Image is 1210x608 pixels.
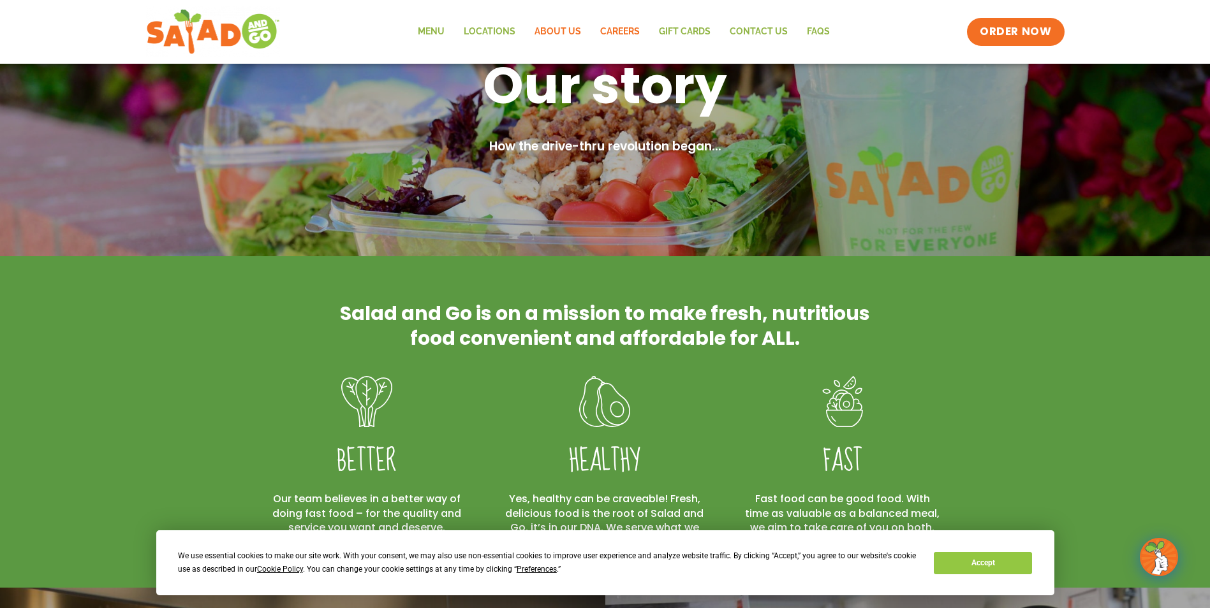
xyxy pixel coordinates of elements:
img: new-SAG-logo-768×292 [146,6,281,57]
a: ORDER NOW [967,18,1064,46]
a: Careers [591,17,649,47]
h4: Healthy [505,444,704,479]
h2: Fast food can be good food. With time as valuable as a balanced meal, we aim to take care of you ... [742,492,942,535]
a: GIFT CARDS [649,17,720,47]
nav: Menu [408,17,839,47]
h1: Our story [274,52,937,119]
a: Menu [408,17,454,47]
a: About Us [525,17,591,47]
span: Preferences [517,565,557,574]
h4: FAST [742,444,942,479]
h4: Better [267,444,467,479]
a: Contact Us [720,17,797,47]
button: Accept [934,552,1032,574]
h2: Yes, healthy can be craveable! Fresh, delicious food is the root of Salad and Go, it’s in our DNA... [505,492,704,549]
a: Locations [454,17,525,47]
a: FAQs [797,17,839,47]
span: ORDER NOW [980,24,1051,40]
h2: How the drive-thru revolution began... [274,138,937,156]
span: Cookie Policy [257,565,303,574]
img: wpChatIcon [1141,539,1177,575]
div: We use essential cookies to make our site work. With your consent, we may also use non-essential ... [178,549,919,576]
h2: Salad and Go is on a mission to make fresh, nutritious food convenient and affordable for ALL. [337,301,873,351]
div: Cookie Consent Prompt [156,530,1054,595]
h2: Our team believes in a better way of doing fast food – for the quality and service you want and d... [267,492,467,535]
